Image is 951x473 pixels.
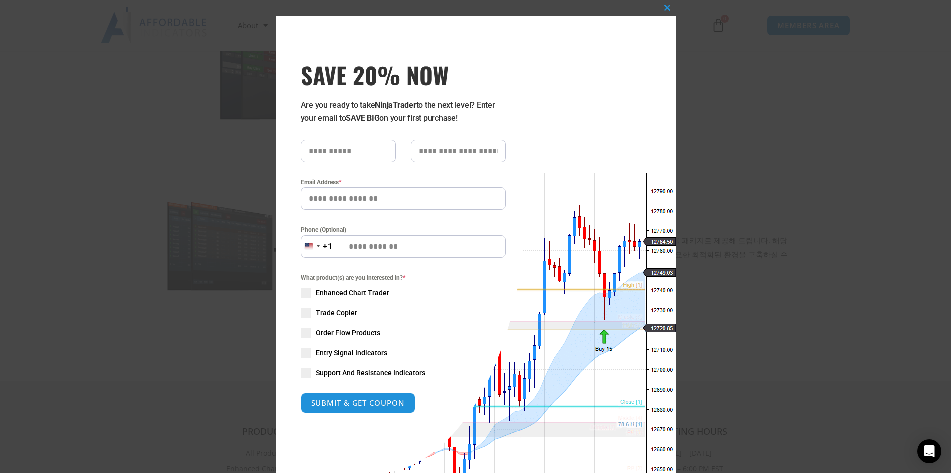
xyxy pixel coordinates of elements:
p: Are you ready to take to the next level? Enter your email to on your first purchase! [301,99,506,125]
span: Enhanced Chart Trader [316,288,389,298]
label: Phone (Optional) [301,225,506,235]
div: +1 [323,240,333,253]
span: Support And Resistance Indicators [316,368,425,378]
div: Open Intercom Messenger [917,439,941,463]
strong: SAVE BIG [346,113,379,123]
label: Entry Signal Indicators [301,348,506,358]
label: Trade Copier [301,308,506,318]
label: Email Address [301,177,506,187]
span: Order Flow Products [316,328,380,338]
strong: NinjaTrader [375,100,416,110]
span: Entry Signal Indicators [316,348,387,358]
label: Order Flow Products [301,328,506,338]
button: Selected country [301,235,333,258]
span: What product(s) are you interested in? [301,273,506,283]
label: Support And Resistance Indicators [301,368,506,378]
span: Trade Copier [316,308,357,318]
label: Enhanced Chart Trader [301,288,506,298]
h3: SAVE 20% NOW [301,61,506,89]
button: SUBMIT & GET COUPON [301,393,415,413]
